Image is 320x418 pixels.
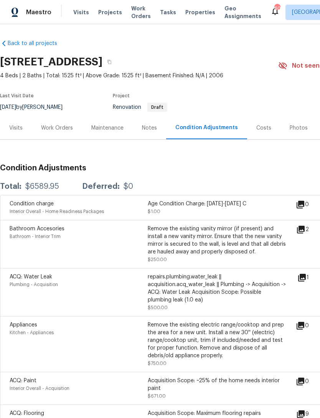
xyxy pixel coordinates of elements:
span: Bathroom Accesories [10,226,64,231]
div: Deferred: [82,183,120,190]
div: 60 [274,5,280,12]
span: Draft [148,105,167,110]
span: ACQ: Flooring [10,411,44,416]
span: Bathroom - Interior Trim [10,234,61,239]
span: $671.00 [148,394,166,398]
div: Condition Adjustments [175,124,238,132]
span: Projects [98,8,122,16]
div: $0 [124,183,133,190]
span: Properties [185,8,215,16]
span: Visits [73,8,89,16]
span: Project [113,93,130,98]
div: Age Condition Charge: [DATE]-[DATE] C [148,200,286,208]
div: Work Orders [41,124,73,132]
span: $750.00 [148,361,167,366]
div: Acquisition Scope: Maximum flooring repairs [148,410,286,417]
div: $6589.95 [25,183,59,190]
span: Maestro [26,8,51,16]
span: $250.00 [148,257,167,262]
span: Condition charge [10,201,54,207]
span: Geo Assignments [224,5,261,20]
span: ACQ: Water Leak [10,274,52,280]
div: repairs.plumbing.water_leak || acquisition.acq_water_leak || Plumbing -> Acquisition -> ACQ: Wate... [148,273,286,304]
div: Costs [256,124,271,132]
span: $1.00 [148,209,160,214]
span: Interior Overall - Home Readiness Packages [10,209,104,214]
button: Copy Address [102,55,116,69]
div: Photos [290,124,308,132]
span: Kitchen - Appliances [10,330,54,335]
span: Plumbing - Acquisition [10,282,58,287]
div: Maintenance [91,124,124,132]
span: Interior Overall - Acquisition [10,386,69,391]
div: Notes [142,124,157,132]
span: ACQ: Paint [10,378,36,383]
div: Visits [9,124,23,132]
div: Remove the existing electric range/cooktop and prep the area for a new unit. Install a new 30'' (... [148,321,286,360]
span: Tasks [160,10,176,15]
span: Work Orders [131,5,151,20]
div: Acquisition Scope: ~25% of the home needs interior paint [148,377,286,392]
span: $500.00 [148,305,168,310]
span: Renovation [113,105,167,110]
span: Appliances [10,322,37,328]
div: Remove the existing vanity mirror (if present) and install a new vanity mirror. Ensure that the n... [148,225,286,256]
